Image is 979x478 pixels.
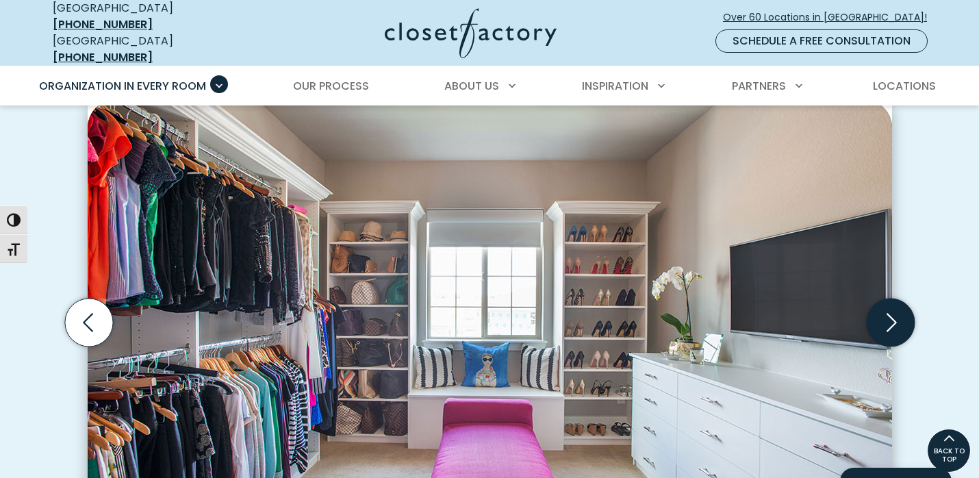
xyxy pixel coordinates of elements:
[722,5,939,29] a: Over 60 Locations in [GEOGRAPHIC_DATA]!
[293,78,369,94] span: Our Process
[39,78,206,94] span: Organization in Every Room
[444,78,499,94] span: About Us
[53,16,153,32] a: [PHONE_NUMBER]
[928,447,970,464] span: BACK TO TOP
[927,429,971,473] a: BACK TO TOP
[861,293,920,352] button: Next slide
[385,8,557,58] img: Closet Factory Logo
[723,10,938,25] span: Over 60 Locations in [GEOGRAPHIC_DATA]!
[582,78,648,94] span: Inspiration
[715,29,928,53] a: Schedule a Free Consultation
[53,49,153,65] a: [PHONE_NUMBER]
[53,33,251,66] div: [GEOGRAPHIC_DATA]
[60,293,118,352] button: Previous slide
[732,78,786,94] span: Partners
[29,67,950,105] nav: Primary Menu
[873,78,936,94] span: Locations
